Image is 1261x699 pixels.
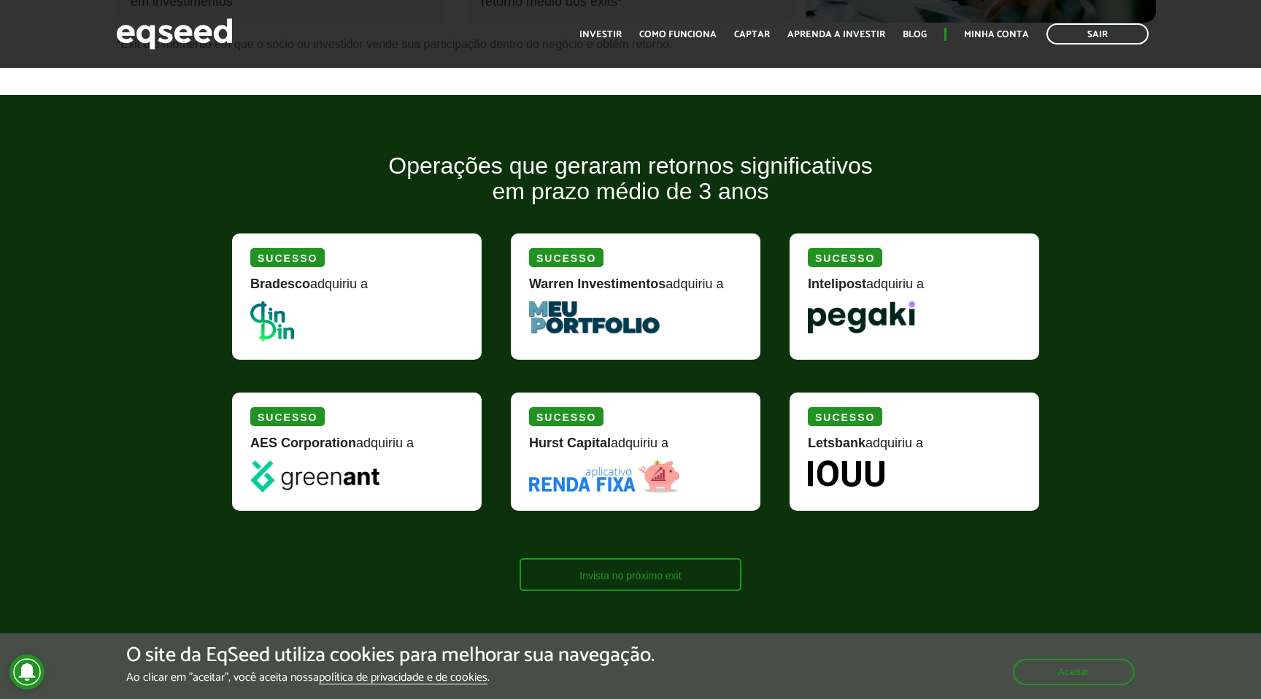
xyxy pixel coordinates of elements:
[787,30,885,39] a: Aprenda a investir
[639,30,717,39] a: Como funciona
[808,436,1021,460] div: adquiriu a
[529,407,603,426] div: Sucesso
[250,277,310,291] strong: Bradesco
[734,30,770,39] a: Captar
[529,436,611,450] strong: Hurst Capital
[579,30,622,39] a: Investir
[808,301,915,333] img: Pegaki
[250,248,325,267] div: Sucesso
[964,30,1029,39] a: Minha conta
[529,436,742,460] div: adquiriu a
[529,301,660,333] img: MeuPortfolio
[116,15,233,53] img: EqSeed
[808,436,865,450] strong: Letsbank
[221,153,1040,226] h2: Operações que geraram retornos significativos em prazo médio de 3 anos
[520,558,741,591] a: Invista no próximo exit
[250,436,356,450] strong: AES Corporation
[808,248,882,267] div: Sucesso
[250,460,379,493] img: greenant
[126,671,655,684] p: Ao clicar em "aceitar", você aceita nossa .
[250,277,463,301] div: adquiriu a
[529,248,603,267] div: Sucesso
[808,407,882,426] div: Sucesso
[250,407,325,426] div: Sucesso
[808,277,866,291] strong: Intelipost
[1046,23,1149,45] a: Sair
[1013,659,1135,685] button: Aceitar
[529,460,679,493] img: Renda Fixa
[250,436,463,460] div: adquiriu a
[250,301,294,341] img: DinDin
[529,277,666,291] strong: Warren Investimentos
[808,277,1021,301] div: adquiriu a
[903,30,927,39] a: Blog
[808,460,884,487] img: Iouu
[126,644,655,667] h5: O site da EqSeed utiliza cookies para melhorar sua navegação.
[319,672,487,684] a: política de privacidade e de cookies
[529,277,742,301] div: adquiriu a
